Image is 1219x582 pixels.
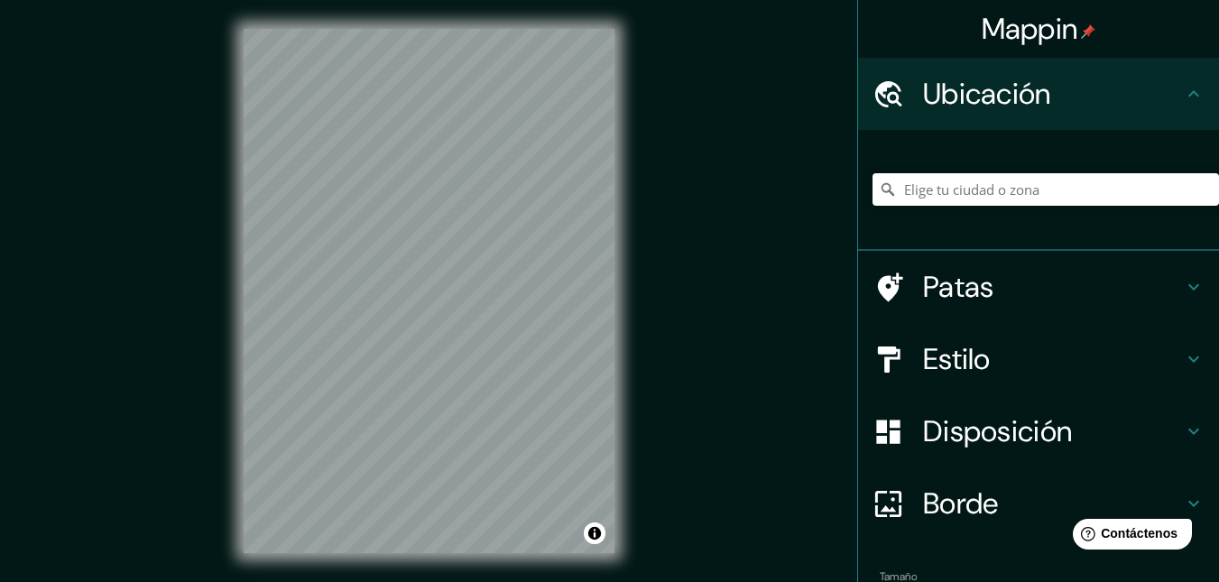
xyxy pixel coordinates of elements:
[923,268,994,306] font: Patas
[858,395,1219,467] div: Disposición
[923,485,999,522] font: Borde
[244,29,614,553] canvas: Mapa
[858,251,1219,323] div: Patas
[858,467,1219,540] div: Borde
[1058,512,1199,562] iframe: Lanzador de widgets de ayuda
[858,58,1219,130] div: Ubicación
[923,412,1072,450] font: Disposición
[858,323,1219,395] div: Estilo
[923,340,991,378] font: Estilo
[982,10,1078,48] font: Mappin
[584,522,605,544] button: Activar o desactivar atribución
[1081,24,1095,39] img: pin-icon.png
[873,173,1219,206] input: Elige tu ciudad o zona
[923,75,1051,113] font: Ubicación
